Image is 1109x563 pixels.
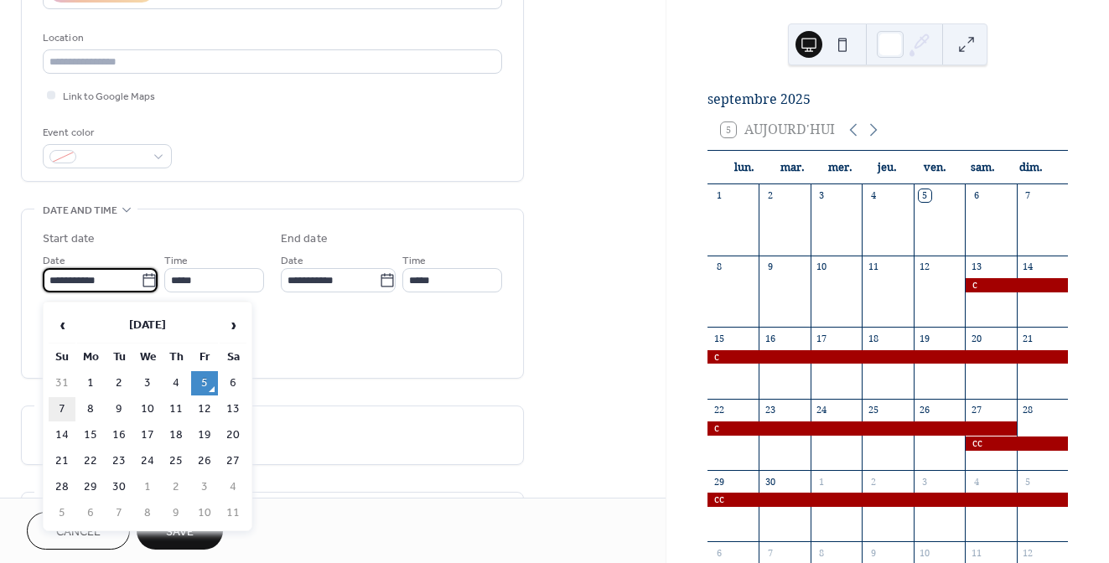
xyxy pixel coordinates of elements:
div: 4 [970,475,982,488]
td: 4 [220,475,246,499]
td: 29 [77,475,104,499]
th: We [134,345,161,369]
div: c [707,350,1068,364]
td: 20 [220,423,246,447]
td: 4 [163,371,189,395]
div: 8 [713,261,725,273]
td: 21 [49,449,75,473]
td: 3 [191,475,218,499]
div: 25 [867,404,879,416]
td: 11 [163,397,189,421]
div: c [707,421,1017,436]
div: 27 [970,404,982,416]
div: septembre 2025 [707,90,1068,110]
td: 26 [191,449,218,473]
td: 11 [220,501,246,525]
td: 16 [106,423,132,447]
td: 27 [220,449,246,473]
div: 10 [816,261,828,273]
td: 10 [134,397,161,421]
div: 3 [816,189,828,202]
td: 7 [106,501,132,525]
div: 24 [816,404,828,416]
td: 12 [191,397,218,421]
td: 6 [77,501,104,525]
div: 2 [867,475,879,488]
td: 28 [49,475,75,499]
td: 13 [220,397,246,421]
div: 29 [713,475,725,488]
th: Th [163,345,189,369]
td: 8 [77,397,104,421]
td: 31 [49,371,75,395]
span: Cancel [56,524,101,541]
span: Date [43,252,65,270]
div: 7 [764,546,776,559]
td: 10 [191,501,218,525]
div: 12 [919,261,931,273]
td: 30 [106,475,132,499]
div: jeu. [863,151,911,184]
div: 3 [919,475,931,488]
div: dim. [1007,151,1055,184]
div: sam. [959,151,1007,184]
div: 4 [867,189,879,202]
th: Tu [106,345,132,369]
div: 2 [764,189,776,202]
td: 5 [49,501,75,525]
td: 5 [191,371,218,395]
span: › [220,308,246,342]
div: 18 [867,332,879,344]
div: 13 [970,261,982,273]
div: 30 [764,475,776,488]
div: 8 [816,546,828,559]
td: 1 [77,371,104,395]
div: 17 [816,332,828,344]
span: Time [402,252,426,270]
div: 1 [816,475,828,488]
div: 20 [970,332,982,344]
div: c [965,278,1068,292]
span: Save [166,524,194,541]
div: 22 [713,404,725,416]
div: Event color [43,124,168,142]
span: Link to Google Maps [63,88,155,106]
div: 9 [867,546,879,559]
div: mar. [769,151,816,184]
td: 14 [49,423,75,447]
div: mer. [816,151,864,184]
span: Date and time [43,202,117,220]
div: 11 [867,261,879,273]
td: 23 [106,449,132,473]
th: Sa [220,345,246,369]
div: End date [281,230,328,248]
div: 10 [919,546,931,559]
div: 21 [1022,332,1034,344]
div: ven. [911,151,959,184]
button: Cancel [27,512,130,550]
div: 7 [1022,189,1034,202]
div: lun. [721,151,769,184]
div: 26 [919,404,931,416]
div: 9 [764,261,776,273]
div: 28 [1022,404,1034,416]
div: 6 [970,189,982,202]
td: 2 [163,475,189,499]
div: Start date [43,230,95,248]
th: [DATE] [77,307,218,343]
div: cc [707,493,1068,507]
td: 15 [77,423,104,447]
div: 15 [713,332,725,344]
th: Mo [77,345,104,369]
div: 23 [764,404,776,416]
div: 19 [919,332,931,344]
div: 14 [1022,261,1034,273]
th: Su [49,345,75,369]
div: 5 [919,189,931,202]
div: 1 [713,189,725,202]
td: 19 [191,423,218,447]
td: 8 [134,501,161,525]
span: Date [281,252,303,270]
td: 9 [106,397,132,421]
div: 11 [970,546,982,559]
